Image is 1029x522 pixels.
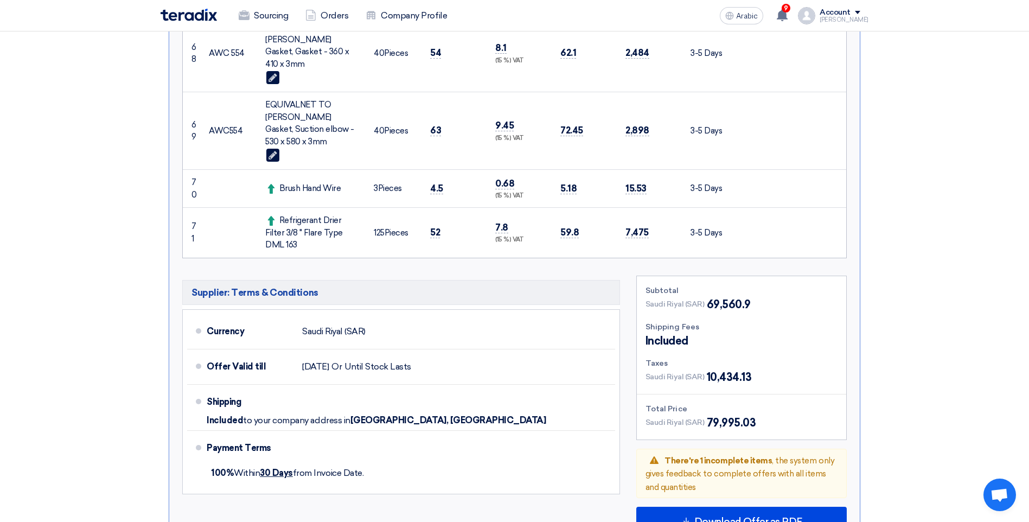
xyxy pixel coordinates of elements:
font: Pieces [374,183,402,193]
span: There're 1 incomplete items [664,456,772,466]
font: Pieces [374,126,408,136]
span: 54 [430,47,441,59]
div: (15 %) VAT [495,56,543,66]
div: (15 %) VAT [495,235,543,245]
font: Brush Hand Wire [279,183,341,193]
span: 3 [374,183,378,193]
div: (15 %) VAT [495,134,543,143]
span: 63 [430,125,441,136]
span: to your company address in [243,415,350,426]
span: Arabic [736,12,758,20]
button: Arabic [720,7,763,24]
span: 10,434.13 [707,369,752,385]
span: [DATE] [302,361,329,372]
h5: Supplier: Terms & Conditions [182,280,620,305]
span: Saudi Riyal (SAR) [645,417,705,428]
span: 59.8 [560,227,579,238]
td: 70 [183,170,200,208]
span: 9 [782,4,790,12]
td: AWC 554 [200,15,257,92]
div: Payment Terms [207,435,602,461]
span: 2,484 [625,47,649,59]
span: 5.18 [560,183,577,194]
span: 7.8 [495,222,508,233]
span: 40 [374,126,384,136]
td: AWC554 [200,92,257,170]
span: 125 [374,228,385,238]
span: 7,475 [625,227,649,238]
span: Within from Invoice Date. [211,468,363,478]
span: Saudi Riyal (SAR) [645,371,705,383]
span: Included [207,415,243,426]
span: Until Stock Lasts [344,361,411,372]
td: 3-5 Days [682,15,738,92]
span: Saudi Riyal (SAR) [645,298,705,310]
font: Sourcing [254,9,288,22]
td: 3-5 Days [682,170,738,208]
a: Orders [297,4,357,28]
div: Offer Valid till [207,354,293,380]
div: Subtotal [645,285,838,296]
span: 15.53 [625,183,647,194]
td: 68 [183,15,200,92]
span: , the system only gives feedback to complete offers with all items and quantities [645,456,834,492]
div: Total Price [645,403,838,415]
div: Saudi Riyal (SAR) [302,321,366,342]
span: 40 [374,48,384,58]
span: 0.68 [495,178,514,189]
div: Shipping [207,389,293,415]
u: 30 Days [260,468,293,478]
span: 2,898 [625,125,649,136]
font: EQUIVALNET TO [PERSON_NAME] Gasket, Gasket - 360 x 410 x 3mm [265,22,349,69]
div: [PERSON_NAME] [820,17,868,23]
td: 3-5 Days [682,92,738,170]
div: Account [820,8,851,17]
td: 71 [183,208,200,258]
span: 8.1 [495,42,507,54]
span: 52 [430,227,440,238]
a: Sourcing [230,4,297,28]
div: (15 %) VAT [495,192,543,201]
span: 4.5 [430,183,443,194]
td: 3-5 Days [682,208,738,258]
span: 9.45 [495,120,514,131]
span: 62.1 [560,47,576,59]
span: Or [331,361,342,372]
img: Teradix logo [161,9,217,21]
td: 69 [183,92,200,170]
font: Company Profile [381,9,447,22]
span: 72.45 [560,125,583,136]
span: Included [645,333,688,349]
span: [GEOGRAPHIC_DATA], [GEOGRAPHIC_DATA] [350,415,546,426]
div: Currency [207,319,293,345]
font: Pieces [374,228,408,238]
span: 79,995.03 [707,415,756,431]
font: Refrigerant Drier Filter 3/8 " Flare Type DML 163 [265,215,343,250]
img: profile_test.png [798,7,815,24]
font: Orders [321,9,348,22]
strong: 100% [211,468,234,478]
a: Open chat [983,479,1016,511]
div: Shipping Fees [645,321,838,333]
span: 69,560.9 [707,296,751,313]
font: Pieces [374,48,408,58]
font: EQUIVALNET TO [PERSON_NAME] Gasket, Suction elbow - 530 x 580 x 3mm [265,100,354,147]
div: Taxes [645,358,838,369]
